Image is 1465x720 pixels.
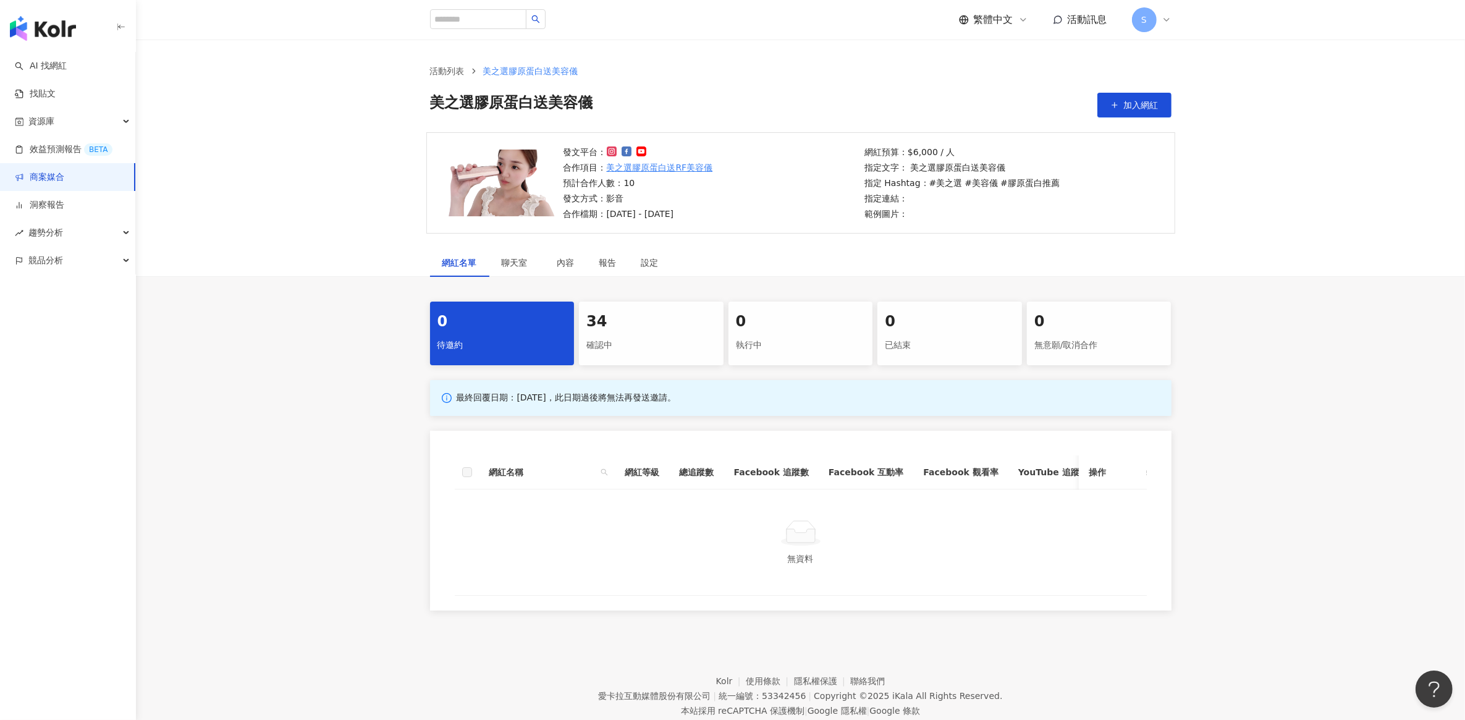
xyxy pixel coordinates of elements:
span: 繁體中文 [974,13,1013,27]
a: iKala [892,691,913,701]
span: 活動訊息 [1068,14,1107,25]
p: 最終回覆日期：[DATE]，此日期過後將無法再發送邀請。 [457,392,676,404]
a: 洞察報告 [15,199,64,211]
img: 美之選膠原蛋白送RF美容儀 [439,150,560,216]
p: #美容儀 [965,176,998,190]
p: #美之選 [929,176,963,190]
div: 愛卡拉互動媒體股份有限公司 [598,691,711,701]
th: Facebook 互動率 [819,455,913,489]
a: 聯絡我們 [850,676,885,686]
a: 效益預測報告BETA [15,143,112,156]
th: 操作 [1079,455,1147,489]
div: 0 [885,311,1015,332]
span: | [804,706,808,716]
a: Google 條款 [869,706,920,716]
span: 網紅名稱 [489,465,596,479]
span: 趨勢分析 [28,219,63,247]
th: 網紅等級 [615,455,670,489]
button: 加入網紅 [1097,93,1172,117]
div: 統一編號：53342456 [719,691,806,701]
p: 發文平台： [564,145,713,159]
span: | [713,691,716,701]
img: logo [10,16,76,41]
span: 美之選膠原蛋白送美容儀 [483,66,578,76]
span: rise [15,229,23,237]
span: 美之選膠原蛋白送美容儀 [430,93,593,117]
a: 商案媒合 [15,171,64,184]
span: 加入網紅 [1124,100,1159,110]
iframe: Help Scout Beacon - Open [1416,671,1453,708]
div: 34 [586,311,716,332]
div: 0 [1034,311,1164,332]
span: info-circle [440,391,454,405]
p: 範例圖片： [864,207,1060,221]
span: search [598,463,610,481]
span: S [1141,13,1147,27]
div: 待邀約 [437,335,567,356]
a: 隱私權保護 [794,676,851,686]
a: Google 隱私權 [808,706,867,716]
span: search [531,15,540,23]
span: search [601,468,608,476]
div: 0 [736,311,866,332]
p: 指定 Hashtag： [864,176,1060,190]
p: 網紅預算：$6,000 / 人 [864,145,1060,159]
a: searchAI 找網紅 [15,60,67,72]
th: YouTube 追蹤數 [1008,455,1098,489]
p: 指定連結： [864,192,1060,205]
a: 找貼文 [15,88,56,100]
div: Copyright © 2025 All Rights Reserved. [814,691,1002,701]
th: Facebook 觀看率 [913,455,1008,489]
div: 執行中 [736,335,866,356]
div: 0 [437,311,567,332]
span: 本站採用 reCAPTCHA 保護機制 [681,703,920,718]
div: 已結束 [885,335,1015,356]
div: 無資料 [470,552,1132,565]
th: 總追蹤數 [670,455,724,489]
span: 資源庫 [28,108,54,135]
a: 活動列表 [428,64,467,78]
a: Kolr [716,676,746,686]
a: 美之選膠原蛋白送RF美容儀 [607,161,713,174]
th: Facebook 追蹤數 [724,455,819,489]
p: 合作項目： [564,161,713,174]
p: 發文方式：影音 [564,192,713,205]
div: 內容 [557,256,575,269]
p: #膠原蛋白推薦 [1000,176,1060,190]
div: 無意願/取消合作 [1034,335,1164,356]
span: 聊天室 [502,258,533,267]
p: 預計合作人數：10 [564,176,713,190]
a: 使用條款 [746,676,794,686]
div: 網紅名單 [442,256,477,269]
div: 設定 [641,256,659,269]
div: 報告 [599,256,617,269]
span: | [808,691,811,701]
div: 確認中 [586,335,716,356]
p: 指定文字： 美之選膠原蛋白送美容儀 [864,161,1060,174]
span: 競品分析 [28,247,63,274]
p: 合作檔期：[DATE] - [DATE] [564,207,713,221]
span: | [867,706,870,716]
